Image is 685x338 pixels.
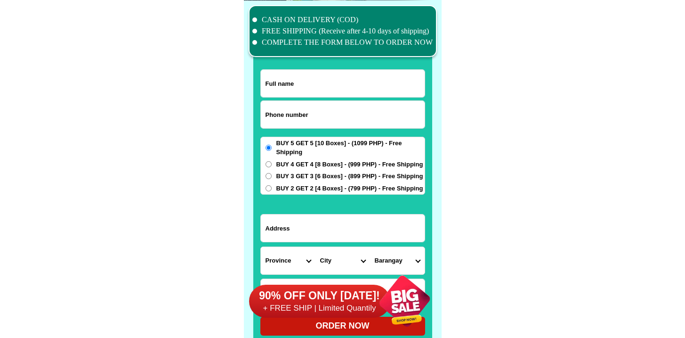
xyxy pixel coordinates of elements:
[315,247,370,274] select: Select district
[249,303,390,313] h6: + FREE SHIP | Limited Quantily
[276,160,423,169] span: BUY 4 GET 4 [8 Boxes] - (999 PHP) - Free Shipping
[252,25,433,37] li: FREE SHIPPING (Receive after 4-10 days of shipping)
[266,145,272,151] input: BUY 5 GET 5 [10 Boxes] - (1099 PHP) - Free Shipping
[266,185,272,191] input: BUY 2 GET 2 [4 Boxes] - (799 PHP) - Free Shipping
[276,172,423,181] span: BUY 3 GET 3 [6 Boxes] - (899 PHP) - Free Shipping
[370,247,425,274] select: Select commune
[252,37,433,48] li: COMPLETE THE FORM BELOW TO ORDER NOW
[261,70,425,97] input: Input full_name
[261,101,425,128] input: Input phone_number
[261,247,315,274] select: Select province
[261,214,425,242] input: Input address
[276,139,425,157] span: BUY 5 GET 5 [10 Boxes] - (1099 PHP) - Free Shipping
[266,173,272,179] input: BUY 3 GET 3 [6 Boxes] - (899 PHP) - Free Shipping
[276,184,423,193] span: BUY 2 GET 2 [4 Boxes] - (799 PHP) - Free Shipping
[266,161,272,167] input: BUY 4 GET 4 [8 Boxes] - (999 PHP) - Free Shipping
[249,289,390,303] h6: 90% OFF ONLY [DATE]!
[252,14,433,25] li: CASH ON DELIVERY (COD)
